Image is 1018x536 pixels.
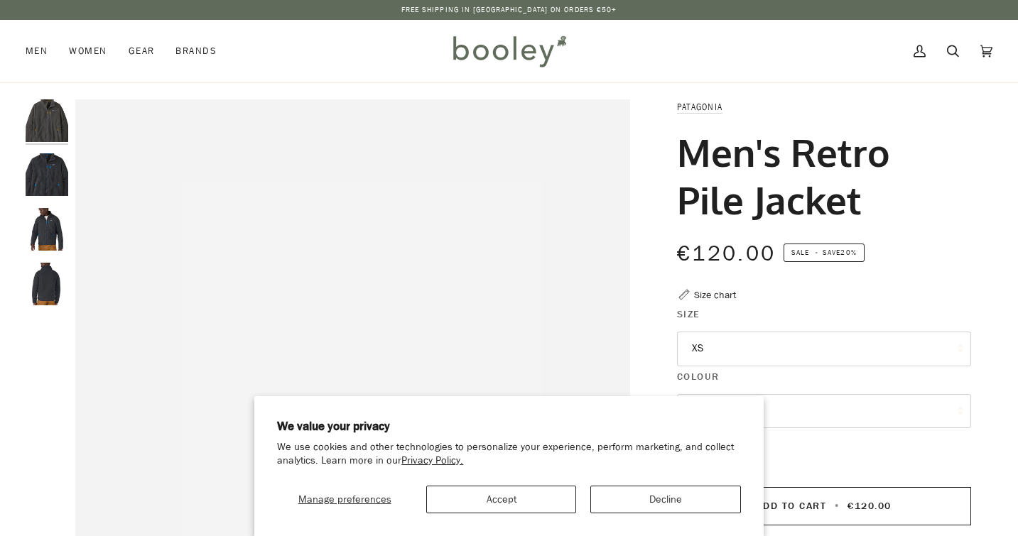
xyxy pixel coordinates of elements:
span: Manage preferences [298,493,391,506]
button: Accept [426,486,576,513]
a: Women [58,20,117,82]
span: Brands [175,44,217,58]
span: Men [26,44,48,58]
img: Patagonia Men's Retro Pile Jacket Pitch Blue / Endless Blue - Booley Galway [26,208,68,251]
span: Size [677,307,700,322]
button: Forge Grey [677,394,971,429]
a: Men [26,20,58,82]
h2: We value your privacy [277,419,741,434]
span: Add to Cart [757,499,827,513]
button: XS [677,332,971,366]
button: Decline [590,486,740,513]
button: Add to Cart • €120.00 [677,487,971,525]
a: Privacy Policy. [401,454,463,467]
img: Patagonia Men's Retro Pile Jacket Pitch Blue / Endless Blue - Booley Galway [26,153,68,196]
span: • [830,499,844,513]
span: Gear [129,44,155,58]
p: Free Shipping in [GEOGRAPHIC_DATA] on Orders €50+ [401,4,617,16]
img: Booley [447,31,571,72]
span: 20% [840,247,856,258]
img: Patagonia Men's Retro Pile Jacket Pitch Blue / Endless Blue - Booley Galway [26,263,68,305]
div: Size chart [694,288,736,302]
a: Brands [165,20,227,82]
span: Save [784,244,865,262]
span: €120.00 [848,499,892,513]
h1: Men's Retro Pile Jacket [677,128,960,222]
a: Patagonia [677,101,722,113]
span: Colour [677,369,719,384]
span: Women [69,44,107,58]
img: Patagonia Men's Retro Pile Jacket Forge Grey - Booley Galway [26,99,68,142]
button: Manage preferences [277,486,412,513]
a: Gear [118,20,166,82]
span: €120.00 [677,239,776,268]
p: We use cookies and other technologies to personalize your experience, perform marketing, and coll... [277,441,741,468]
span: Sale [791,247,809,258]
em: • [811,247,823,258]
